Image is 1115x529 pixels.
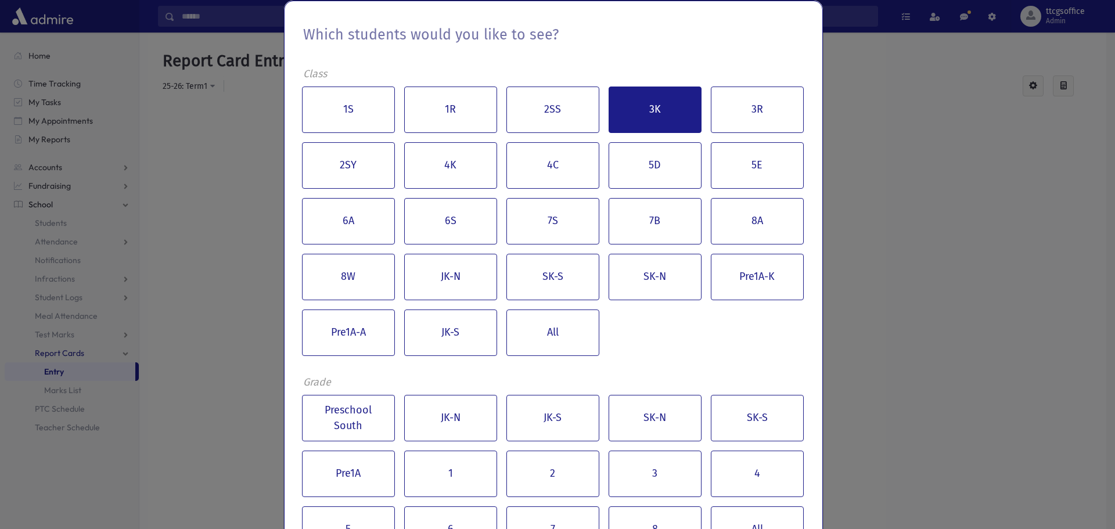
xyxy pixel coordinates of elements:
[506,254,599,300] button: SK-S
[506,451,599,497] button: 2
[302,87,395,133] button: 1S
[302,142,395,189] button: 2SY
[711,142,804,189] button: 5E
[303,375,804,390] div: Grade
[609,142,702,189] button: 5D
[404,451,497,497] button: 1
[302,254,395,300] button: 8W
[302,395,395,441] button: Preschool South
[404,142,497,189] button: 4K
[302,451,395,497] button: Pre1A
[711,451,804,497] button: 4
[609,395,702,441] button: SK-N
[404,310,497,356] button: JK-S
[303,20,559,56] div: Which students would you like to see?
[711,254,804,300] button: Pre1A-K
[302,310,395,356] button: Pre1A-A
[506,198,599,244] button: 7S
[609,254,702,300] button: SK-N
[609,87,702,133] button: 3K
[506,87,599,133] button: 2SS
[711,87,804,133] button: 3R
[506,395,599,441] button: JK-S
[711,198,804,244] button: 8A
[302,198,395,244] button: 6A
[506,142,599,189] button: 4C
[609,451,702,497] button: 3
[506,310,599,356] button: All
[404,198,497,244] button: 6S
[303,66,804,82] div: Class
[404,395,497,441] button: JK-N
[609,198,702,244] button: 7B
[711,395,804,441] button: SK-S
[404,254,497,300] button: JK-N
[404,87,497,133] button: 1R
